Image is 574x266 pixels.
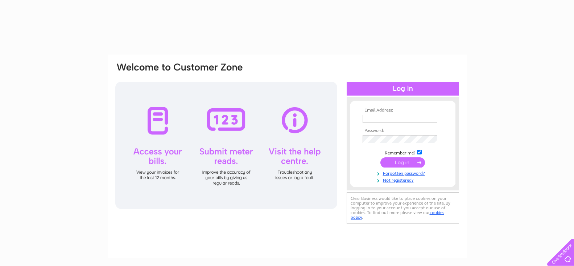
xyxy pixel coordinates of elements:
a: cookies policy [351,210,444,220]
th: Email Address: [361,108,445,113]
a: Not registered? [363,176,445,183]
div: Clear Business would like to place cookies on your computer to improve your experience of the sit... [347,192,459,224]
td: Remember me? [361,149,445,156]
input: Submit [380,157,425,168]
a: Forgotten password? [363,169,445,176]
th: Password: [361,128,445,133]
